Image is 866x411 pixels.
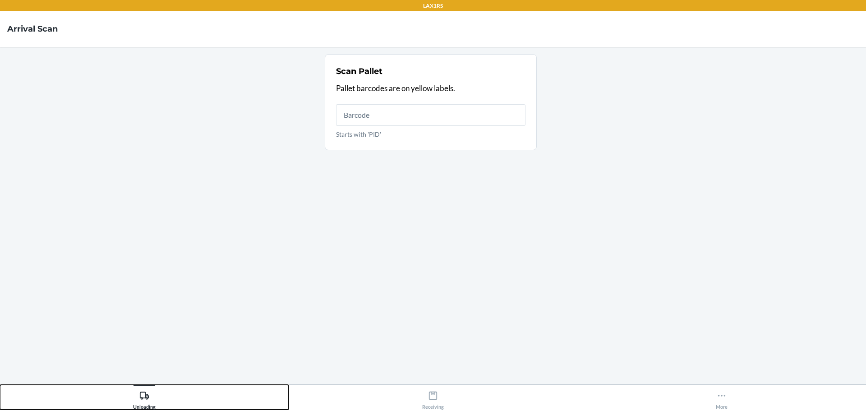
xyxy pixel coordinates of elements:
[133,387,156,410] div: Unloading
[423,2,443,10] p: LAX1RS
[289,385,577,410] button: Receiving
[7,23,58,35] h4: Arrival Scan
[336,104,525,126] input: Starts with 'PID'
[336,65,382,77] h2: Scan Pallet
[336,83,525,94] p: Pallet barcodes are on yellow labels.
[336,129,525,139] p: Starts with 'PID'
[716,387,728,410] div: More
[422,387,444,410] div: Receiving
[577,385,866,410] button: More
